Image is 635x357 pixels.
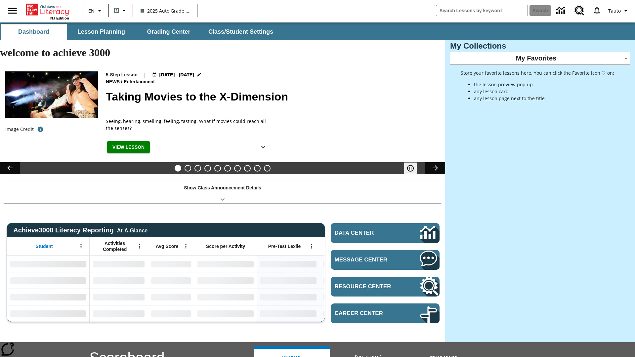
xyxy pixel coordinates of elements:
button: Open side menu [3,1,22,20]
div: Pause [404,162,424,174]
button: Slide 3 Cars of the Future? [194,165,201,172]
button: Slide 8 The Cost of Tweeting [244,165,251,172]
span: Activities Completed [93,240,137,252]
span: | [143,71,146,78]
button: Grading Center [136,24,202,40]
img: Panel in front of the seats sprays water mist to the happy audience at a 4DX-equipped theater. [5,71,98,118]
p: Show Class Announcement Details [184,184,261,191]
button: Language: EN, Select a language [85,5,106,17]
button: Slide 9 Remembering Justice O'Connor [254,165,261,172]
span: Student [36,243,53,249]
button: Aug 18 - Aug 24 Choose Dates [151,71,203,78]
p: Image Credit [5,126,34,133]
div: At-A-Glance [117,226,148,234]
div: No Data, [320,305,383,322]
button: Open Menu [307,241,317,251]
span: Resource Center [335,283,400,290]
div: Show Class Announcement Details [3,180,442,203]
button: Slide 7 Career Lesson [234,165,241,172]
div: Home [26,2,69,20]
button: Slide 10 Sleepless in the Animal Kingdom [264,165,271,172]
button: Slide 1 Taking Movies to the X-Dimension [175,165,181,172]
span: NJ Edition [50,16,69,20]
button: Photo credit: Photo by The Asahi Shimbun via Getty Images [34,123,47,135]
button: Show Details [257,141,270,153]
div: No Data, [90,272,148,289]
a: Data Center [552,2,571,20]
span: [DATE] - [DATE] [159,71,194,78]
span: 2025 Auto Grade 1 B [141,7,190,14]
div: No Data, [148,256,194,272]
a: Resource Center, Will open in new tab [571,2,588,20]
span: News [106,78,121,86]
div: Seeing, hearing, smelling, feeling, tasting. What if movies could reach all the senses? [106,118,271,132]
div: No Data, [320,256,383,272]
span: Pre-Test Lexile [268,243,301,249]
button: Lesson Planning [68,24,134,40]
li: any lesson page next to the title [474,95,614,102]
span: Entertainment [124,78,156,86]
span: Tauto [608,7,621,14]
a: Career Center [331,303,440,323]
button: Pause [404,162,417,174]
a: Data Center [331,223,440,243]
span: EN [88,7,95,14]
span: Score per Activity [206,243,245,249]
button: Dashboard [1,24,67,40]
span: / [121,79,122,84]
h2: Taking Movies to the X-Dimension [106,88,437,105]
a: Resource Center, Will open in new tab [331,277,440,297]
input: search field [436,5,528,16]
h3: My Collections [450,41,630,51]
div: No Data, [90,305,148,322]
button: Slide 4 South Korean Grandma Is a Star [204,165,211,172]
div: My Favorites [450,52,630,65]
button: Class/Student Settings [203,24,278,40]
div: No Data, [90,289,148,305]
button: Slide 2 Do You Want Fries With That? [185,165,191,172]
button: Profile/Settings [606,5,632,17]
div: No Data, [148,289,194,305]
span: Message Center [335,257,400,263]
a: Home [26,3,69,16]
span: Data Center [335,230,397,236]
button: Open Menu [76,241,86,251]
button: Slide 5 Working Too Hard [214,165,221,172]
a: Message Center [331,250,440,270]
p: Store your favorite lessons here. You can click the Favorite icon ♡ on: [461,69,614,76]
li: any lesson card [474,88,614,95]
div: No Data, [90,256,148,272]
div: No Data, [148,305,194,322]
button: View Lesson [107,141,150,153]
button: Open Menu [135,241,145,251]
div: No Data, [320,289,383,305]
span: Avg Score [156,243,179,249]
span: B [115,6,118,15]
li: the lesson preview pop up [474,81,614,88]
span: Achieve3000 Literacy Reporting [13,226,148,234]
a: Notifications [588,2,606,19]
button: Slide 6 Pre-release lesson [224,165,231,172]
div: No Data, [148,272,194,289]
button: Boost Class color is gray green. Change class color [111,5,131,17]
span: Career Center [335,310,400,317]
button: Open Menu [181,241,191,251]
button: Lesson carousel, Next [425,162,445,174]
div: No Data, [320,272,383,289]
p: 5-Step Lesson [106,71,138,78]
